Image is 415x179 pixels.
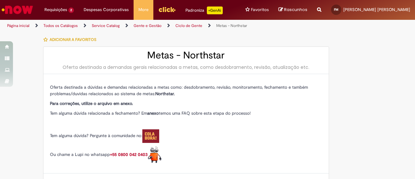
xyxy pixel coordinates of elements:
img: ServiceNow [1,3,34,16]
strong: anexo [147,110,159,116]
a: Service Catalog [92,23,120,28]
a: Todos os Catálogos [43,23,78,28]
span: Rascunhos [284,6,307,13]
img: Colabora%20logo.pngx [142,129,159,143]
span: [PERSON_NAME] [PERSON_NAME] [343,7,410,12]
span: FM [334,7,338,12]
span: Despesas Corporativas [84,6,129,13]
ul: Trilhas de página [5,20,272,32]
span: Adicionar a Favoritos [50,37,96,42]
span: Ou chame a Lupi no whatsapp [50,152,162,157]
button: Adicionar a Favoritos [43,33,100,46]
a: Rascunhos [279,7,307,13]
strong: Para correções, utilize o arquivo em anexo. [50,101,133,106]
span: More [138,6,148,13]
a: Metas - Northstar [216,23,247,28]
h2: Metas - Northstar [50,50,322,61]
a: Colabora [142,133,159,138]
a: +55 0800 042 0403 [110,152,162,157]
span: Favoritos [251,6,269,13]
a: Gente e Gestão [134,23,161,28]
div: Oferta destinada a demandas gerais relacionadas a metas, como desdobramento, revisão, atualização... [50,64,322,70]
a: Ciclo de Gente [175,23,202,28]
p: +GenAi [207,6,223,14]
img: click_logo_yellow_360x200.png [158,5,176,14]
span: 2 [68,7,74,13]
img: Lupi%20logo.pngx [148,146,162,163]
a: Página inicial [7,23,30,28]
div: Padroniza [185,6,223,14]
span: Tem alguma dúvida relacionada a fechamento? Em temos uma FAQ sobre esta etapa do processo! [50,110,251,116]
span: Tem alguma dúvida? Pergunte à comunidade no: [50,133,159,138]
span: Oferta destinada a dúvidas e demandas relacionadas a metas como: desdobramento, revisão, monitora... [50,84,308,96]
strong: Northstar. [155,91,175,96]
span: Requisições [44,6,67,13]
